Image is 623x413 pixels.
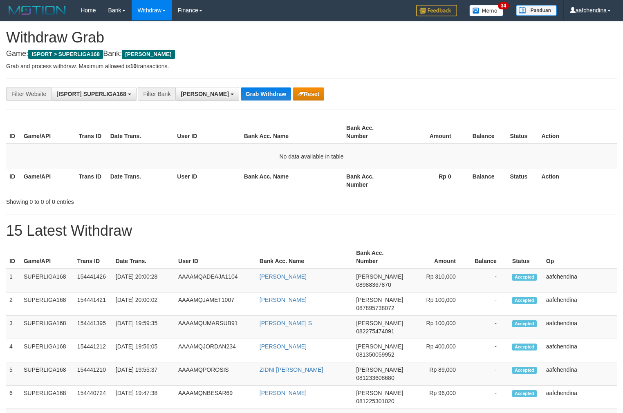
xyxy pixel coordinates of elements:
[241,169,343,192] th: Bank Acc. Name
[241,87,291,100] button: Grab Withdraw
[468,362,509,386] td: -
[353,246,406,269] th: Bank Acc. Number
[6,269,20,292] td: 1
[175,316,256,339] td: AAAAMQUMARSUB91
[356,305,394,311] span: Copy 087895738072 to clipboard
[406,386,468,409] td: Rp 96,000
[107,169,174,192] th: Date Trans.
[260,390,307,396] a: [PERSON_NAME]
[507,121,538,144] th: Status
[6,386,20,409] td: 6
[468,292,509,316] td: -
[6,87,51,101] div: Filter Website
[356,343,403,350] span: [PERSON_NAME]
[356,281,391,288] span: Copy 08988367870 to clipboard
[293,87,324,100] button: Reset
[406,246,468,269] th: Amount
[28,50,103,59] span: ISPORT > SUPERLIGA168
[174,169,241,192] th: User ID
[6,144,617,169] td: No data available in table
[20,269,74,292] td: SUPERLIGA168
[6,29,617,46] h1: Withdraw Grab
[76,121,107,144] th: Trans ID
[468,316,509,339] td: -
[6,362,20,386] td: 5
[112,339,175,362] td: [DATE] 19:56:05
[406,339,468,362] td: Rp 400,000
[74,386,112,409] td: 154440724
[107,121,174,144] th: Date Trans.
[260,297,307,303] a: [PERSON_NAME]
[112,316,175,339] td: [DATE] 19:59:35
[406,269,468,292] td: Rp 310,000
[512,320,537,327] span: Accepted
[112,292,175,316] td: [DATE] 20:00:02
[356,375,394,381] span: Copy 081233608680 to clipboard
[6,121,20,144] th: ID
[468,246,509,269] th: Balance
[20,362,74,386] td: SUPERLIGA168
[74,292,112,316] td: 154441421
[538,169,617,192] th: Action
[6,62,617,70] p: Grab and process withdraw. Maximum allowed is transactions.
[20,339,74,362] td: SUPERLIGA168
[175,269,256,292] td: AAAAMQADEAJA1104
[260,343,307,350] a: [PERSON_NAME]
[356,366,403,373] span: [PERSON_NAME]
[260,366,323,373] a: ZIDNI [PERSON_NAME]
[468,339,509,362] td: -
[256,246,353,269] th: Bank Acc. Name
[175,386,256,409] td: AAAAMQNBESAR69
[356,328,394,335] span: Copy 082275474091 to clipboard
[20,246,74,269] th: Game/API
[398,169,464,192] th: Rp 0
[74,246,112,269] th: Trans ID
[356,351,394,358] span: Copy 081350059952 to clipboard
[469,5,504,16] img: Button%20Memo.svg
[543,246,617,269] th: Op
[175,87,239,101] button: [PERSON_NAME]
[512,274,537,281] span: Accepted
[356,297,403,303] span: [PERSON_NAME]
[398,121,464,144] th: Amount
[20,169,76,192] th: Game/API
[6,50,617,58] h4: Game: Bank:
[51,87,136,101] button: [ISPORT] SUPERLIGA168
[74,269,112,292] td: 154441426
[74,316,112,339] td: 154441395
[543,386,617,409] td: aafchendina
[112,386,175,409] td: [DATE] 19:47:38
[122,50,175,59] span: [PERSON_NAME]
[406,316,468,339] td: Rp 100,000
[174,121,241,144] th: User ID
[543,269,617,292] td: aafchendina
[20,121,76,144] th: Game/API
[356,390,403,396] span: [PERSON_NAME]
[6,292,20,316] td: 2
[468,386,509,409] td: -
[343,169,398,192] th: Bank Acc. Number
[175,339,256,362] td: AAAAMQJORDAN234
[512,390,537,397] span: Accepted
[6,223,617,239] h1: 15 Latest Withdraw
[181,91,229,97] span: [PERSON_NAME]
[498,2,509,9] span: 34
[6,316,20,339] td: 3
[175,292,256,316] td: AAAAMQJAMET1007
[6,339,20,362] td: 4
[406,292,468,316] td: Rp 100,000
[76,169,107,192] th: Trans ID
[543,339,617,362] td: aafchendina
[512,297,537,304] span: Accepted
[343,121,398,144] th: Bank Acc. Number
[416,5,457,16] img: Feedback.jpg
[543,316,617,339] td: aafchendina
[56,91,126,97] span: [ISPORT] SUPERLIGA168
[6,169,20,192] th: ID
[175,362,256,386] td: AAAAMQPOROSIS
[260,273,307,280] a: [PERSON_NAME]
[20,386,74,409] td: SUPERLIGA168
[507,169,538,192] th: Status
[74,362,112,386] td: 154441210
[543,292,617,316] td: aafchendina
